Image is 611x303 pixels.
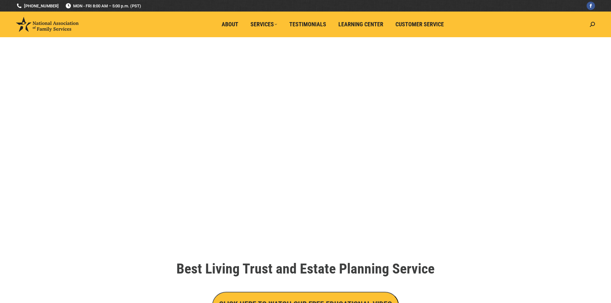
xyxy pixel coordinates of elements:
[338,21,383,28] span: Learning Center
[16,3,59,9] a: [PHONE_NUMBER]
[250,21,277,28] span: Services
[16,17,79,32] img: National Association of Family Services
[334,18,388,30] a: Learning Center
[126,262,485,276] h1: Best Living Trust and Estate Planning Service
[285,18,331,30] a: Testimonials
[395,21,444,28] span: Customer Service
[587,2,595,10] a: Facebook page opens in new window
[65,3,141,9] span: MON - FRI 8:00 AM – 5:00 p.m. (PST)
[289,21,326,28] span: Testimonials
[391,18,448,30] a: Customer Service
[222,21,238,28] span: About
[217,18,243,30] a: About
